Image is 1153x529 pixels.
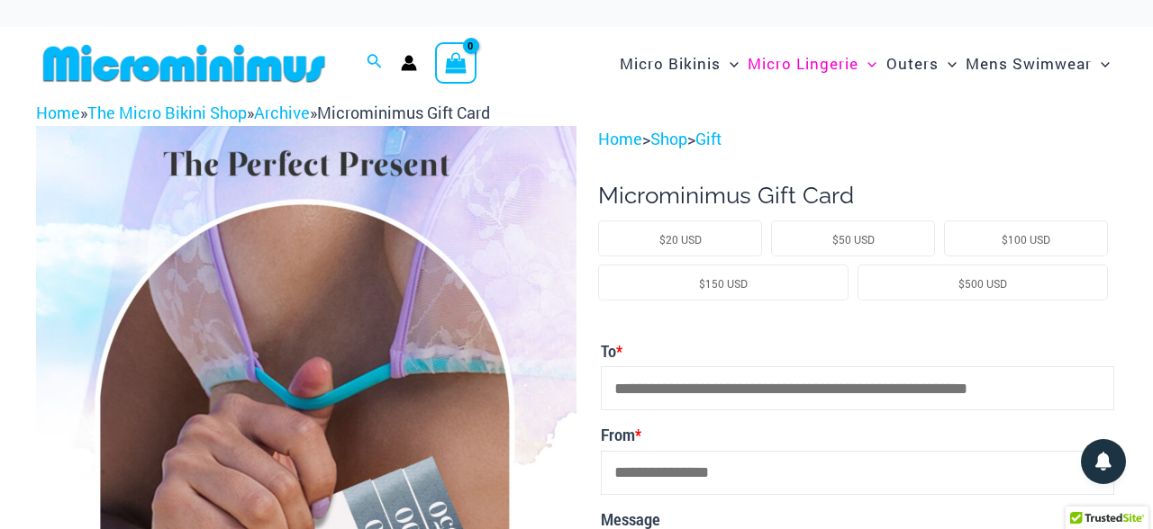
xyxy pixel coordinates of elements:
[635,426,641,444] abbr: Required field
[620,40,721,86] span: Micro Bikinis
[317,102,490,123] span: Microminimus Gift Card
[613,33,1117,94] nav: Site Navigation
[601,337,1114,366] label: To
[858,264,1108,300] li: $500 USD
[832,232,875,247] span: $50 USD
[615,36,743,91] a: Micro BikinisMenu ToggleMenu Toggle
[958,276,1007,291] span: $500 USD
[36,43,332,84] img: MM SHOP LOGO FLAT
[966,40,1092,86] span: Mens Swimwear
[598,126,1117,153] p: > >
[659,232,702,247] span: $20 USD
[601,421,1114,450] label: From
[36,102,490,123] span: » » »
[699,276,748,291] span: $150 USD
[939,40,957,86] span: Menu Toggle
[1002,232,1050,247] span: $100 USD
[882,36,961,91] a: OutersMenu ToggleMenu Toggle
[36,102,80,123] a: Home
[87,102,247,123] a: The Micro Bikini Shop
[367,51,383,75] a: Search icon link
[616,342,622,361] abbr: Required field
[961,36,1114,91] a: Mens SwimwearMenu ToggleMenu Toggle
[886,40,939,86] span: Outers
[771,220,935,256] li: $50 USD
[254,102,310,123] a: Archive
[598,128,642,149] a: Home
[944,220,1108,256] li: $100 USD
[435,42,477,84] a: View Shopping Cart, empty
[721,40,739,86] span: Menu Toggle
[598,264,849,300] li: $150 USD
[858,40,876,86] span: Menu Toggle
[401,55,417,71] a: Account icon link
[650,128,687,149] a: Shop
[598,182,1117,210] h1: Microminimus Gift Card
[743,36,881,91] a: Micro LingerieMenu ToggleMenu Toggle
[695,128,722,149] a: Gift
[748,40,858,86] span: Micro Lingerie
[598,220,762,256] li: $20 USD
[1092,40,1110,86] span: Menu Toggle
